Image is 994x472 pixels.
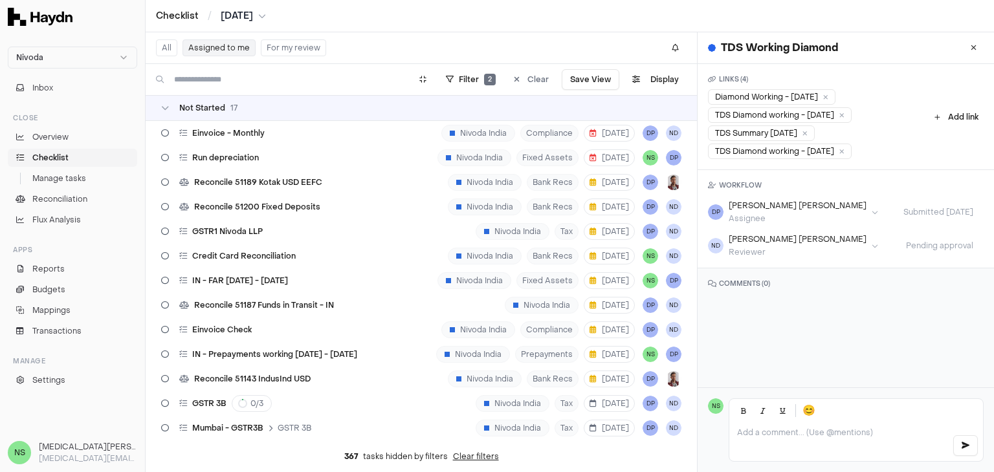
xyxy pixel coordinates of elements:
div: Nivoda India [505,297,579,314]
button: [DATE] [584,346,635,363]
span: Not Started [179,103,225,113]
span: Fixed Assets [516,272,579,289]
button: NS [643,347,658,362]
button: Inbox [8,79,137,97]
span: [DATE] [590,275,629,286]
span: Reconcile 51143 IndusInd USD [194,374,311,384]
button: ND [666,248,681,264]
div: Manage [8,350,137,371]
button: Nivoda [8,47,137,69]
div: Nivoda India [441,321,515,338]
button: DP [666,150,681,166]
span: ND [666,199,681,215]
span: [DATE] [590,177,629,188]
span: Pending approval [896,241,984,251]
span: GSTR 3B [278,423,311,433]
button: DP [643,322,658,338]
span: Reconcile 51187 Funds in Transit - IN [194,300,334,310]
a: TDS Diamond working - [DATE] [708,107,852,123]
span: Bank Recs [527,248,579,264]
div: Nivoda India [476,395,549,412]
button: DP [666,273,681,288]
button: ND [666,322,681,338]
span: [DATE] [590,349,629,359]
button: Display [624,69,687,90]
a: Budgets [8,281,137,299]
button: ND [666,420,681,436]
span: ND [666,396,681,411]
button: [DATE] [584,223,635,240]
span: Reconcile 51200 Fixed Deposits [194,202,320,212]
h3: WORKFLOW [708,180,984,190]
button: [DATE] [584,321,635,338]
span: ND [708,238,723,253]
span: Tax [555,420,579,436]
a: Diamond Working - [DATE] [708,89,835,105]
span: Bank Recs [527,198,579,215]
div: Nivoda India [441,125,515,142]
span: Credit Card Reconciliation [192,251,296,261]
div: [PERSON_NAME] [PERSON_NAME] [729,200,867,211]
button: Save View [562,69,619,90]
div: Apps [8,239,137,260]
span: / [205,9,214,22]
span: 367 [344,451,358,462]
span: ND [666,297,681,313]
div: Nivoda India [437,272,511,289]
button: DP [643,199,658,215]
button: DP [643,125,658,141]
button: ND[PERSON_NAME] [PERSON_NAME]Reviewer [708,234,878,257]
a: Settings [8,371,137,389]
button: [DATE] [584,149,635,166]
button: Clear filters [453,451,499,462]
span: DP [643,224,658,239]
div: [PERSON_NAME] [PERSON_NAME] [729,234,867,244]
span: Budgets [32,284,65,295]
button: Underline (Ctrl+U) [773,402,791,420]
button: Add link [929,109,984,125]
span: Submitted [DATE] [893,207,984,217]
div: Nivoda India [448,248,522,264]
p: [MEDICAL_DATA][EMAIL_ADDRESS][DOMAIN_NAME] [39,453,137,464]
span: Einvoice Check [192,325,252,335]
span: ND [666,125,681,141]
span: [DATE] [590,251,629,261]
span: [DATE] [590,153,629,163]
span: GSTR 3B [192,398,226,409]
button: NS [643,273,658,288]
span: Reconcile 51189 Kotak USD EEFC [194,177,322,188]
span: NS [8,441,31,464]
button: DP [666,347,681,362]
button: DP [643,396,658,411]
span: [DATE] [590,325,629,335]
button: DP[PERSON_NAME] [PERSON_NAME]Assignee [708,200,878,224]
button: Clear [506,69,557,90]
span: IN - FAR [DATE] - [DATE] [192,275,288,286]
span: Filter [459,74,479,85]
span: DP [643,420,658,436]
button: [DATE] [221,10,266,23]
span: [DATE] [590,423,629,433]
span: GSTR1 Nivoda LLP [192,226,263,237]
button: ND [666,224,681,239]
span: Compliance [520,125,579,142]
button: [DATE] [584,272,635,289]
a: Reconciliation [8,190,137,208]
span: [DATE] [221,10,253,23]
button: DP [643,371,658,387]
span: NS [708,398,723,414]
div: Nivoda India [448,174,522,191]
img: JP Smit [666,371,681,387]
span: 17 [230,103,237,113]
span: Mumbai - GSTR3B [192,423,263,433]
span: Transactions [32,325,82,337]
div: Nivoda India [476,420,549,436]
div: TDS Diamond working - [DATE] [708,144,852,159]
